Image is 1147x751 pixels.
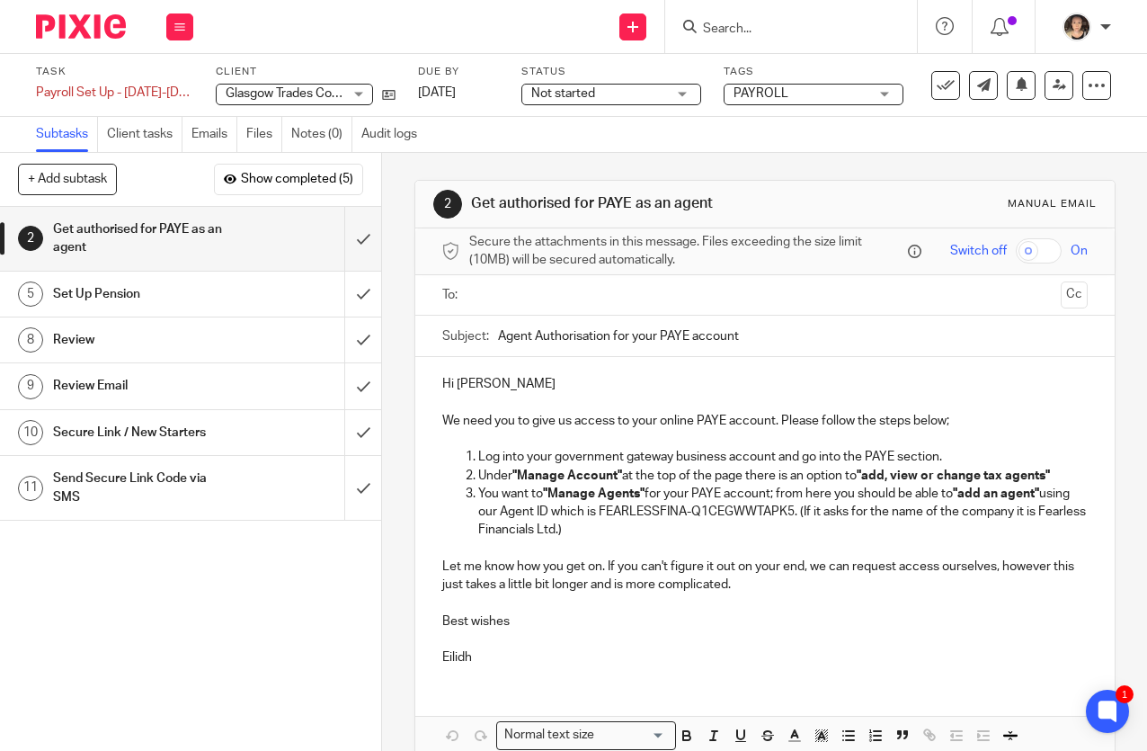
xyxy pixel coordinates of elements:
div: 2 [433,190,462,219]
input: Search [701,22,863,38]
span: PAYROLL [734,87,788,100]
div: Manual email [1008,197,1097,211]
span: Normal text size [501,726,599,745]
a: Audit logs [361,117,426,152]
p: Hi [PERSON_NAME] [442,375,1088,393]
div: 8 [18,327,43,353]
button: + Add subtask [18,164,117,194]
a: Notes (0) [291,117,352,152]
div: 10 [18,420,43,445]
label: Client [216,65,396,79]
p: We need you to give us access to your online PAYE account. Please follow the steps below; [442,412,1088,430]
label: Due by [418,65,499,79]
button: Show completed (5) [214,164,363,194]
div: Payroll Set Up - 2025-2026 [36,84,193,102]
h1: Get authorised for PAYE as an agent [471,194,803,213]
span: Show completed (5) [241,173,353,187]
div: 1 [1116,685,1134,703]
span: Secure the attachments in this message. Files exceeding the size limit (10MB) will be secured aut... [469,233,903,270]
input: Search for option [600,726,665,745]
p: Under at the top of the page there is an option to [478,467,1088,485]
h1: Set Up Pension [53,281,236,308]
span: On [1071,242,1088,260]
a: Client tasks [107,117,182,152]
p: Eilidh [442,648,1088,666]
label: To: [442,286,462,304]
strong: "Manage Agents" [543,487,645,500]
div: 5 [18,282,43,307]
div: 11 [18,476,43,501]
label: Tags [724,65,903,79]
label: Subject: [442,327,489,345]
strong: "add an agent" [953,487,1039,500]
div: Search for option [496,721,676,749]
a: Subtasks [36,117,98,152]
label: Status [521,65,701,79]
span: Not started [531,87,595,100]
span: Glasgow Trades Collective CIC [226,87,396,100]
img: Pixie [36,14,126,39]
p: Best wishes [442,612,1088,630]
button: Cc [1061,282,1088,308]
span: Switch off [950,242,1007,260]
img: 324535E6-56EA-408B-A48B-13C02EA99B5D.jpeg [1063,13,1091,41]
h1: Secure Link / New Starters [53,419,236,446]
a: Files [246,117,282,152]
div: 2 [18,226,43,251]
div: Payroll Set Up - [DATE]-[DATE] [36,84,193,102]
strong: "Manage Account" [512,469,622,482]
h1: Get authorised for PAYE as an agent [53,216,236,262]
div: 9 [18,374,43,399]
p: Let me know how you get on. If you can't figure it out on your end, we can request access ourselv... [442,558,1088,595]
strong: "add, view or change tax agents" [857,469,1050,482]
a: Emails [191,117,237,152]
h1: Review [53,326,236,353]
p: You want to for your PAYE account; from here you should be able to using our Agent ID which is FE... [478,485,1088,540]
h1: Review Email [53,372,236,399]
label: Task [36,65,193,79]
h1: Send Secure Link Code via SMS [53,465,236,511]
p: Log into your government gateway business account and go into the PAYE section. [478,448,1088,466]
span: [DATE] [418,86,456,99]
